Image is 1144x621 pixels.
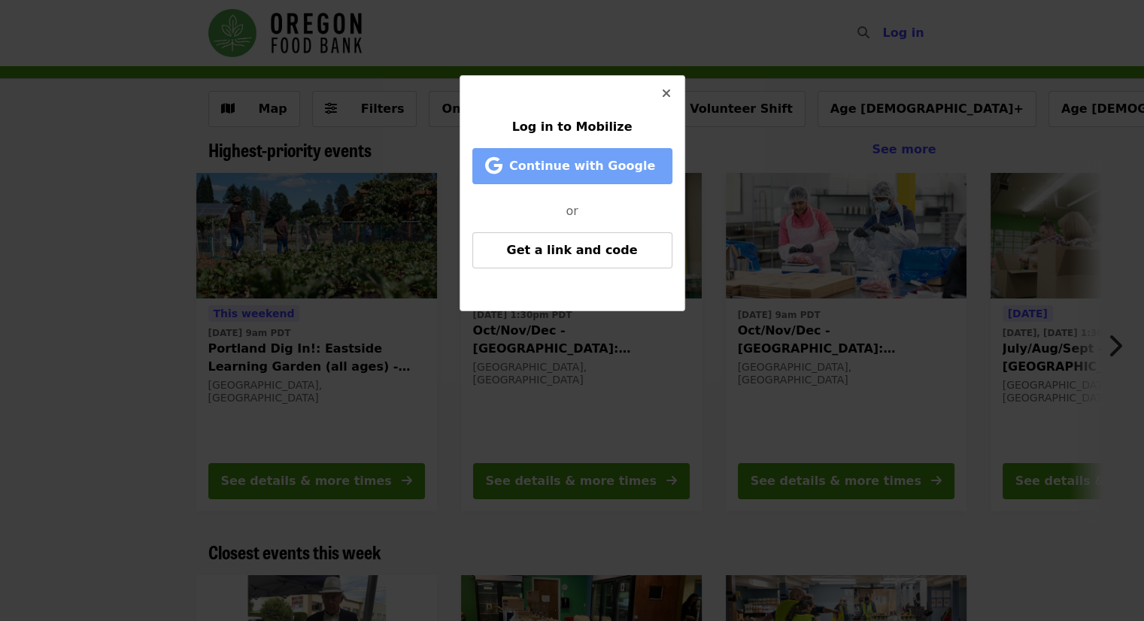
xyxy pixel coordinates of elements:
[662,86,671,101] i: times icon
[566,204,578,218] span: or
[485,155,502,177] i: google icon
[512,120,633,134] span: Log in to Mobilize
[648,76,684,112] button: Close
[472,232,672,268] button: Get a link and code
[506,243,637,257] span: Get a link and code
[509,159,655,173] span: Continue with Google
[472,148,672,184] button: Continue with Google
